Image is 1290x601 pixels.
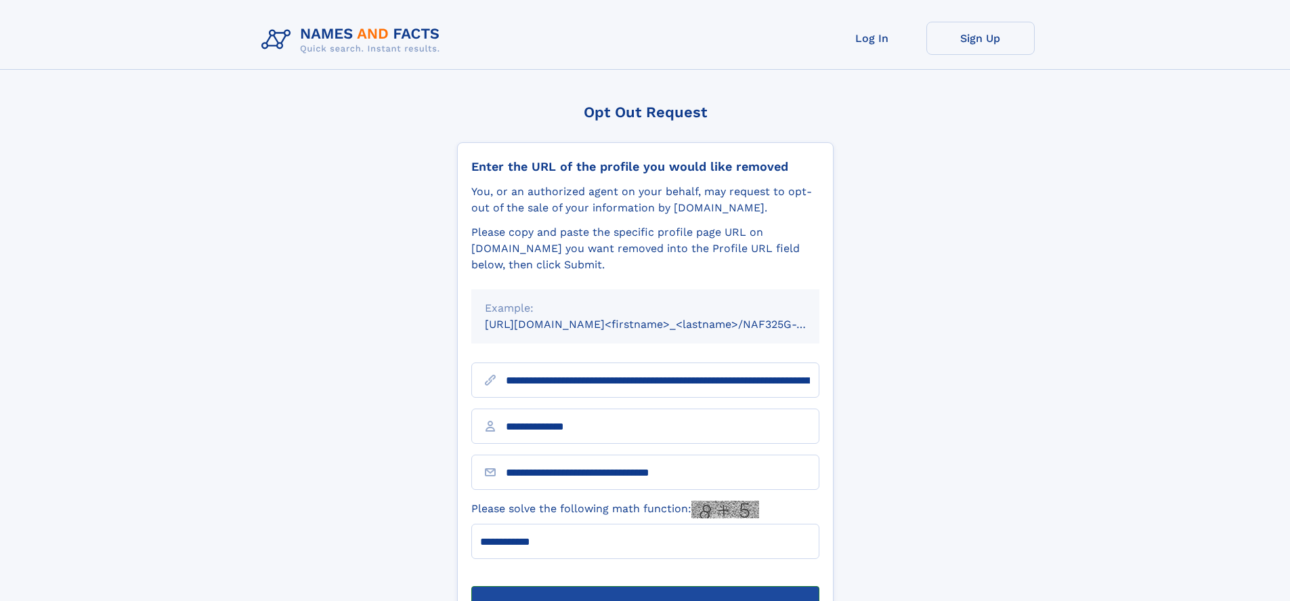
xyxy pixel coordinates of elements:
[485,318,845,331] small: [URL][DOMAIN_NAME]<firstname>_<lastname>/NAF325G-xxxxxxxx
[471,159,819,174] div: Enter the URL of the profile you would like removed
[485,300,806,316] div: Example:
[926,22,1035,55] a: Sign Up
[457,104,834,121] div: Opt Out Request
[471,501,759,518] label: Please solve the following math function:
[256,22,451,58] img: Logo Names and Facts
[471,184,819,216] div: You, or an authorized agent on your behalf, may request to opt-out of the sale of your informatio...
[818,22,926,55] a: Log In
[471,224,819,273] div: Please copy and paste the specific profile page URL on [DOMAIN_NAME] you want removed into the Pr...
